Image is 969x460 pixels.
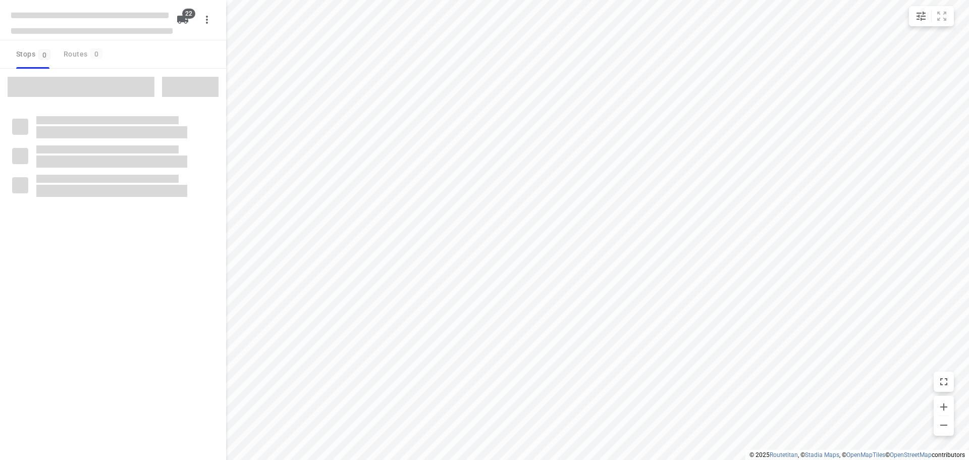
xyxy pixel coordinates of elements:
[846,451,885,458] a: OpenMapTiles
[909,6,954,26] div: small contained button group
[749,451,965,458] li: © 2025 , © , © © contributors
[911,6,931,26] button: Map settings
[890,451,932,458] a: OpenStreetMap
[805,451,839,458] a: Stadia Maps
[770,451,798,458] a: Routetitan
